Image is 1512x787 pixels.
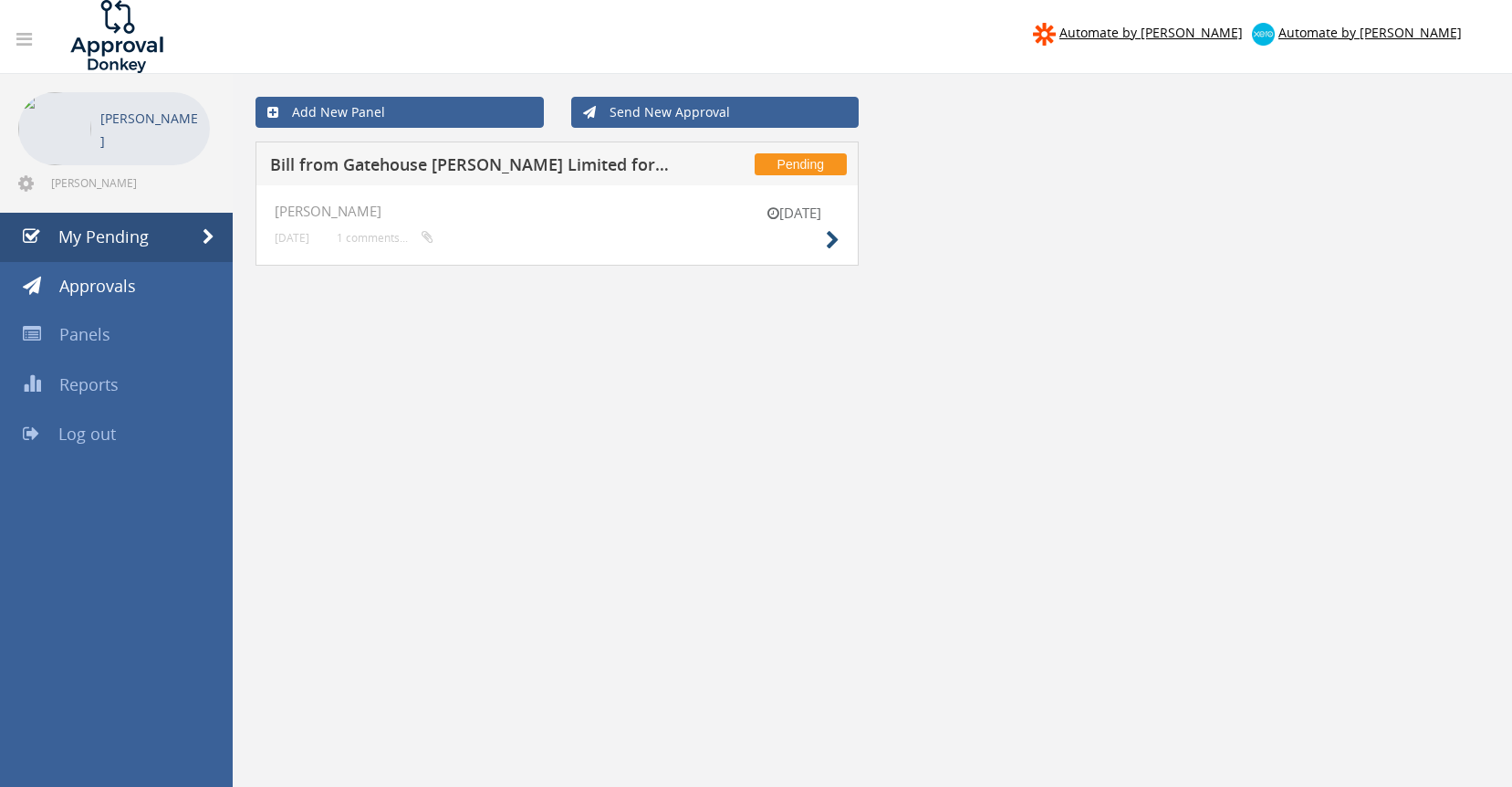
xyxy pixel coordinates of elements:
span: Approvals [59,275,136,297]
span: Panels [59,323,110,345]
span: Reports [59,373,119,395]
span: My Pending [58,226,149,247]
small: 1 comments... [337,231,433,245]
h5: Bill from Gatehouse [PERSON_NAME] Limited for Daisy Communications Ltd [270,156,672,179]
p: [PERSON_NAME] [100,107,201,152]
small: [DATE] [275,231,309,245]
a: Send New Approval [571,97,860,128]
span: Pending [755,153,847,175]
a: Add New Panel [255,97,544,128]
img: xero-logo.png [1252,23,1275,46]
h4: [PERSON_NAME] [275,204,839,219]
img: zapier-logomark.png [1033,23,1056,46]
span: Log out [58,423,116,445]
small: [DATE] [748,204,839,223]
span: [PERSON_NAME][EMAIL_ADDRESS][PERSON_NAME][DOMAIN_NAME] [51,175,206,190]
span: Automate by [PERSON_NAME] [1059,24,1243,41]
span: Automate by [PERSON_NAME] [1278,24,1462,41]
